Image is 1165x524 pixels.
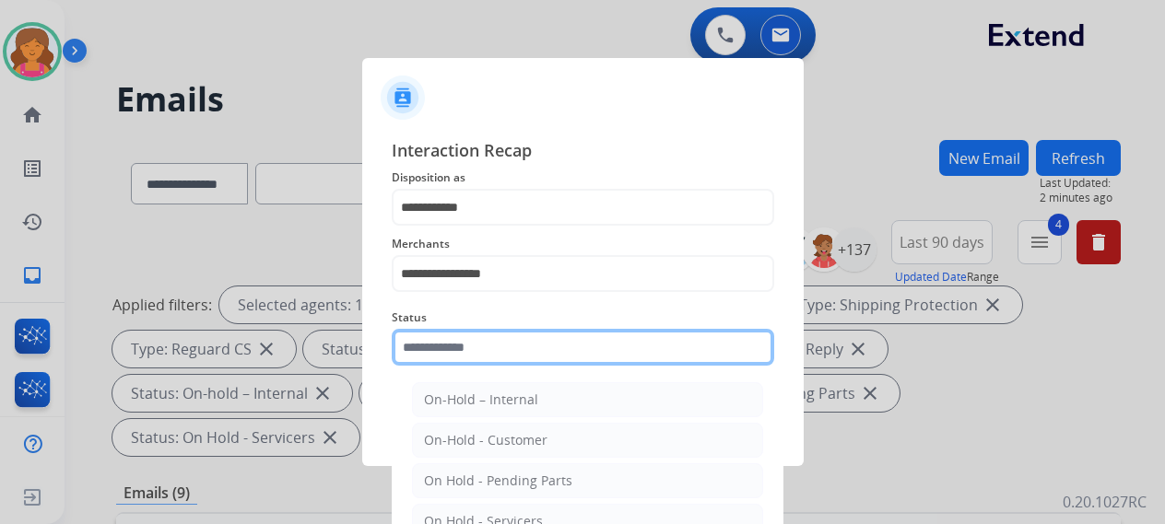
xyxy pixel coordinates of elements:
span: Interaction Recap [392,137,774,167]
span: Status [392,307,774,329]
span: Disposition as [392,167,774,189]
div: On-Hold – Internal [424,390,538,409]
span: Merchants [392,233,774,255]
p: 0.20.1027RC [1063,491,1147,513]
div: On-Hold - Customer [424,431,547,449]
img: contactIcon [381,76,425,120]
div: On Hold - Pending Parts [424,472,572,490]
